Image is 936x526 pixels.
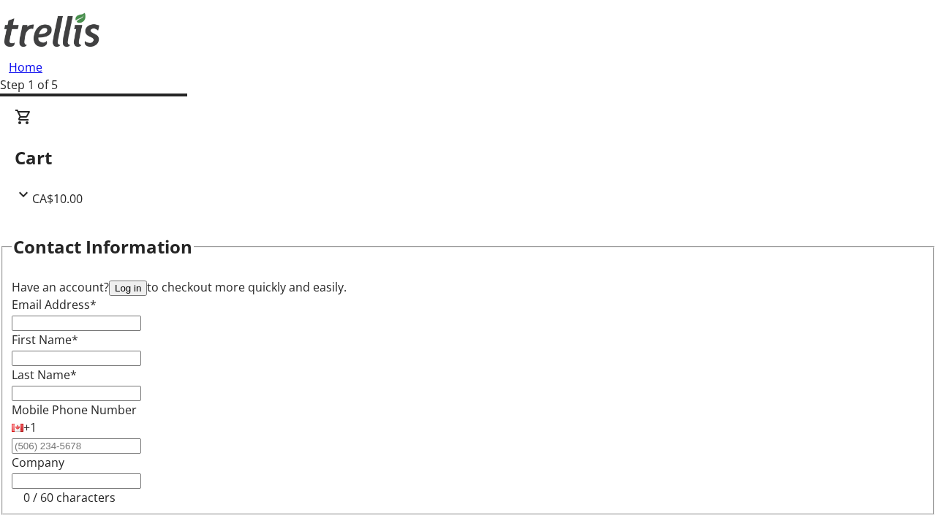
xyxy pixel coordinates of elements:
h2: Cart [15,145,921,171]
div: Have an account? to checkout more quickly and easily. [12,278,924,296]
label: Last Name* [12,367,77,383]
label: Mobile Phone Number [12,402,137,418]
tr-character-limit: 0 / 60 characters [23,489,116,506]
input: (506) 234-5678 [12,438,141,454]
h2: Contact Information [13,234,192,260]
label: Email Address* [12,297,97,313]
div: CartCA$10.00 [15,108,921,207]
button: Log in [109,281,147,296]
span: CA$10.00 [32,191,83,207]
label: First Name* [12,332,78,348]
label: Company [12,454,64,470]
